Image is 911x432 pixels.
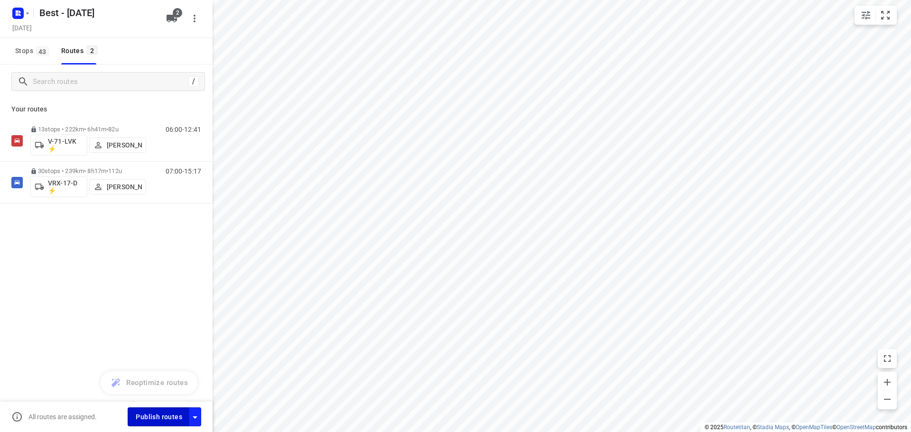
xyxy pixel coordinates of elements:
[128,407,189,426] button: Publish routes
[30,126,146,133] p: 13 stops • 222km • 6h41m
[705,424,907,431] li: © 2025 , © , © © contributors
[188,76,199,87] div: /
[166,167,201,175] p: 07:00-15:17
[136,411,182,423] span: Publish routes
[106,126,108,133] span: •
[108,126,118,133] span: 82u
[173,8,182,18] span: 2
[876,6,895,25] button: Fit zoom
[837,424,876,431] a: OpenStreetMap
[107,141,142,149] p: [PERSON_NAME]
[108,167,122,175] span: 112u
[855,6,897,25] div: small contained button group
[36,46,49,56] span: 43
[107,183,142,191] p: [PERSON_NAME]
[189,411,201,423] div: Driver app settings
[185,9,204,28] button: More
[30,176,87,197] button: VRX-17-D ⚡
[15,45,52,57] span: Stops
[796,424,832,431] a: OpenMapTiles
[724,424,750,431] a: Routetitan
[89,179,146,194] button: [PERSON_NAME]
[166,126,201,133] p: 06:00-12:41
[36,5,158,20] h5: Rename
[61,45,101,57] div: Routes
[9,22,36,33] h5: Project date
[757,424,789,431] a: Stadia Maps
[86,46,98,55] span: 2
[856,6,875,25] button: Map settings
[33,74,188,89] input: Search routes
[89,138,146,153] button: [PERSON_NAME]
[28,413,97,421] p: All routes are assigned.
[30,167,146,175] p: 30 stops • 239km • 8h17m
[30,135,87,156] button: V-71-LVK ⚡
[101,371,197,394] button: Reoptimize routes
[162,9,181,28] button: 2
[48,138,83,153] p: V-71-LVK ⚡
[106,167,108,175] span: •
[48,179,83,194] p: VRX-17-D ⚡
[11,104,201,114] p: Your routes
